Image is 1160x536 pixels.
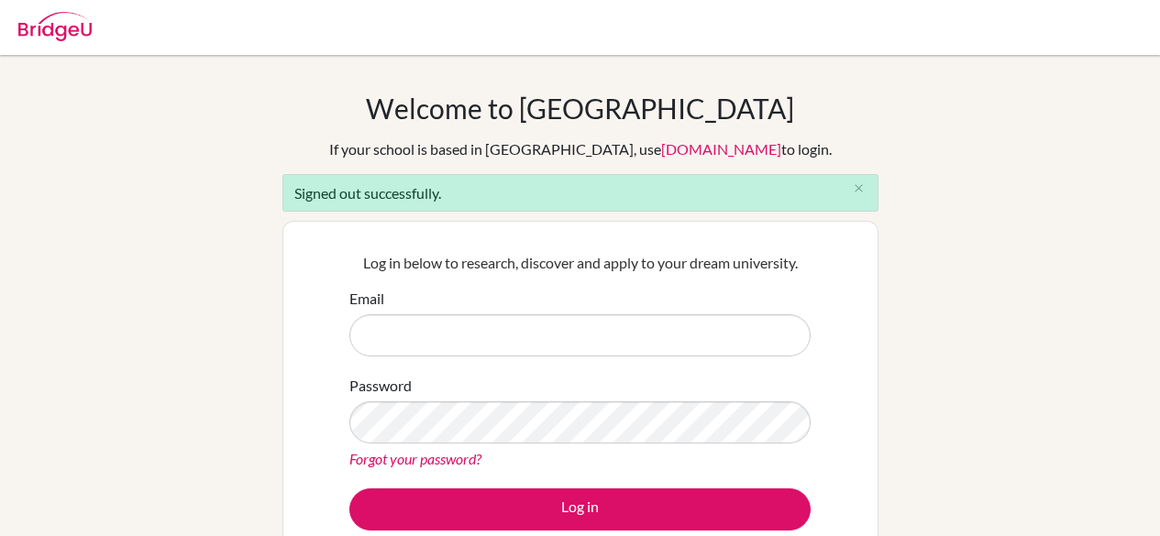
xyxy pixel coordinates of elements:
label: Email [349,288,384,310]
button: Close [841,175,878,202]
button: Log in [349,488,811,531]
p: Log in below to research, discover and apply to your dream university. [349,252,811,274]
label: Password [349,375,412,397]
h1: Welcome to [GEOGRAPHIC_DATA] [366,92,794,125]
div: Signed out successfully. [282,174,878,212]
i: close [852,181,866,195]
a: Forgot your password? [349,450,481,467]
div: If your school is based in [GEOGRAPHIC_DATA], use to login. [329,138,832,160]
img: Bridge-U [18,12,92,41]
a: [DOMAIN_NAME] [661,140,781,158]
